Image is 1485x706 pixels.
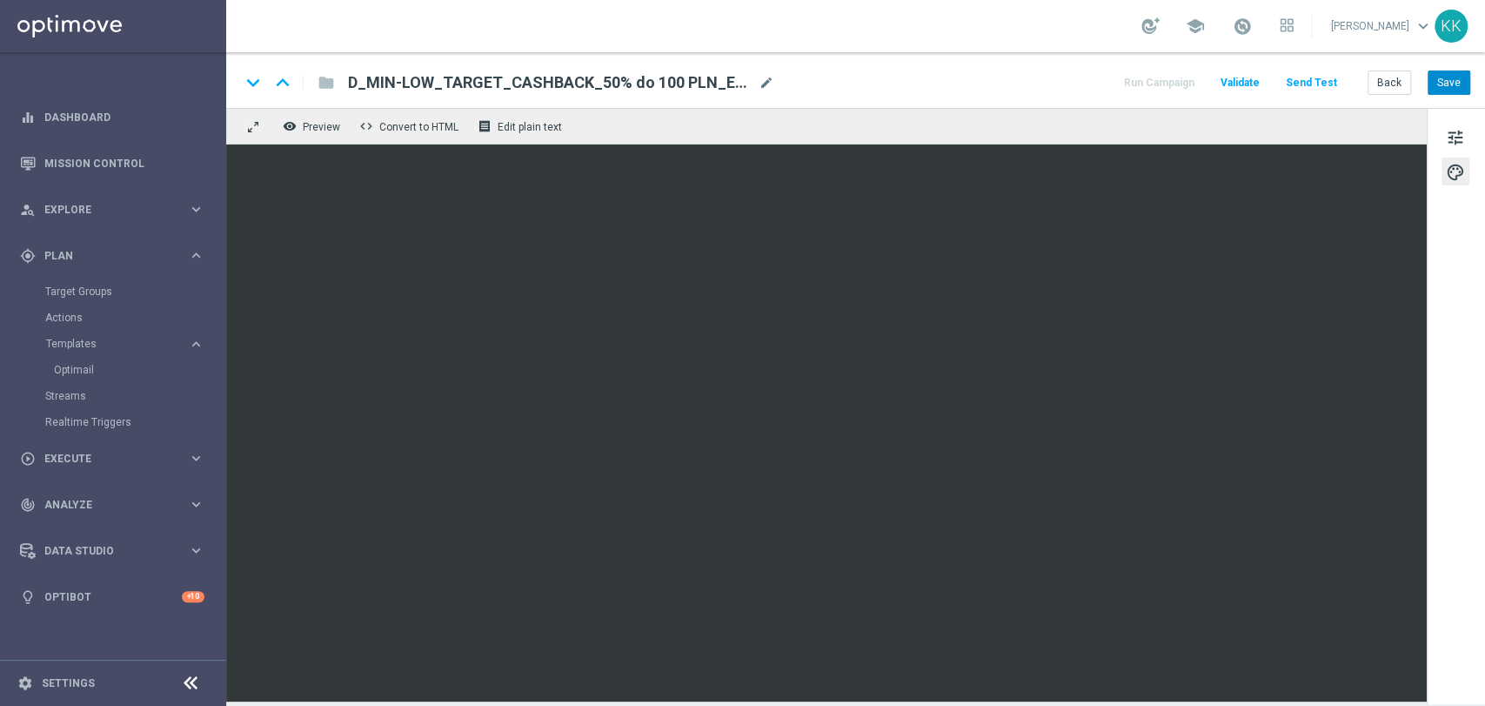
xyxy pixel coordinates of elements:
div: Explore [20,202,188,218]
i: keyboard_arrow_right [188,201,204,218]
div: Data Studio [20,543,188,559]
div: +10 [182,591,204,602]
button: track_changes Analyze keyboard_arrow_right [19,498,205,512]
span: Analyze [44,500,188,510]
div: Optibot [20,574,204,620]
span: Preview [303,121,340,133]
i: keyboard_arrow_right [188,336,204,353]
span: Convert to HTML [379,121,458,133]
i: keyboard_arrow_right [188,542,204,559]
button: Save [1428,71,1470,95]
i: remove_red_eye [283,119,297,133]
a: Realtime Triggers [45,415,181,429]
span: Edit plain text [498,121,562,133]
a: Settings [42,678,95,689]
div: Realtime Triggers [45,409,224,435]
button: code Convert to HTML [355,115,466,138]
i: gps_fixed [20,248,36,264]
div: Actions [45,305,224,331]
a: Target Groups [45,285,181,299]
button: Templates keyboard_arrow_right [45,337,205,351]
div: Streams [45,383,224,409]
div: Plan [20,248,188,264]
button: Back [1368,71,1411,95]
span: Explore [44,205,188,215]
button: person_search Explore keyboard_arrow_right [19,203,205,217]
i: settings [17,676,33,691]
i: receipt [478,119,492,133]
i: lightbulb [20,589,36,605]
span: tune [1446,126,1465,149]
span: keyboard_arrow_down [1414,17,1433,36]
button: Validate [1218,71,1262,95]
a: Streams [45,389,181,403]
i: keyboard_arrow_right [188,496,204,513]
a: [PERSON_NAME]keyboard_arrow_down [1329,13,1435,39]
span: palette [1446,161,1465,184]
i: keyboard_arrow_right [188,247,204,264]
a: Mission Control [44,140,204,186]
span: Templates [46,339,171,349]
i: equalizer [20,110,36,125]
button: play_circle_outline Execute keyboard_arrow_right [19,452,205,466]
a: Optimail [54,363,181,377]
div: Dashboard [20,94,204,140]
button: Data Studio keyboard_arrow_right [19,544,205,558]
i: person_search [20,202,36,218]
button: lightbulb Optibot +10 [19,590,205,604]
button: Send Test [1283,71,1340,95]
span: mode_edit [759,75,774,91]
div: Templates [46,339,188,349]
a: Actions [45,311,181,325]
div: Analyze [20,497,188,513]
a: Dashboard [44,94,204,140]
button: palette [1442,158,1469,185]
i: keyboard_arrow_down [240,70,266,96]
button: remove_red_eye Preview [278,115,348,138]
button: tune [1442,123,1469,151]
div: Target Groups [45,279,224,305]
i: play_circle_outline [20,451,36,467]
button: equalizer Dashboard [19,111,205,124]
i: keyboard_arrow_right [188,450,204,467]
span: school [1186,17,1205,36]
a: Optibot [44,574,182,620]
div: Execute [20,451,188,467]
i: keyboard_arrow_up [270,70,296,96]
div: Mission Control [20,140,204,186]
button: gps_fixed Plan keyboard_arrow_right [19,249,205,263]
span: Data Studio [44,546,188,556]
span: Validate [1221,77,1260,89]
button: Mission Control [19,157,205,171]
button: receipt Edit plain text [473,115,570,138]
span: D_MIN-LOW_TARGET_CASHBACK_50% do 100 PLN_EPLW_260825 [348,72,752,93]
span: Execute [44,454,188,464]
div: Optimail [54,357,224,383]
i: track_changes [20,497,36,513]
span: code [359,119,373,133]
div: KK [1435,10,1468,43]
div: Templates [45,331,224,383]
span: Plan [44,251,188,261]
